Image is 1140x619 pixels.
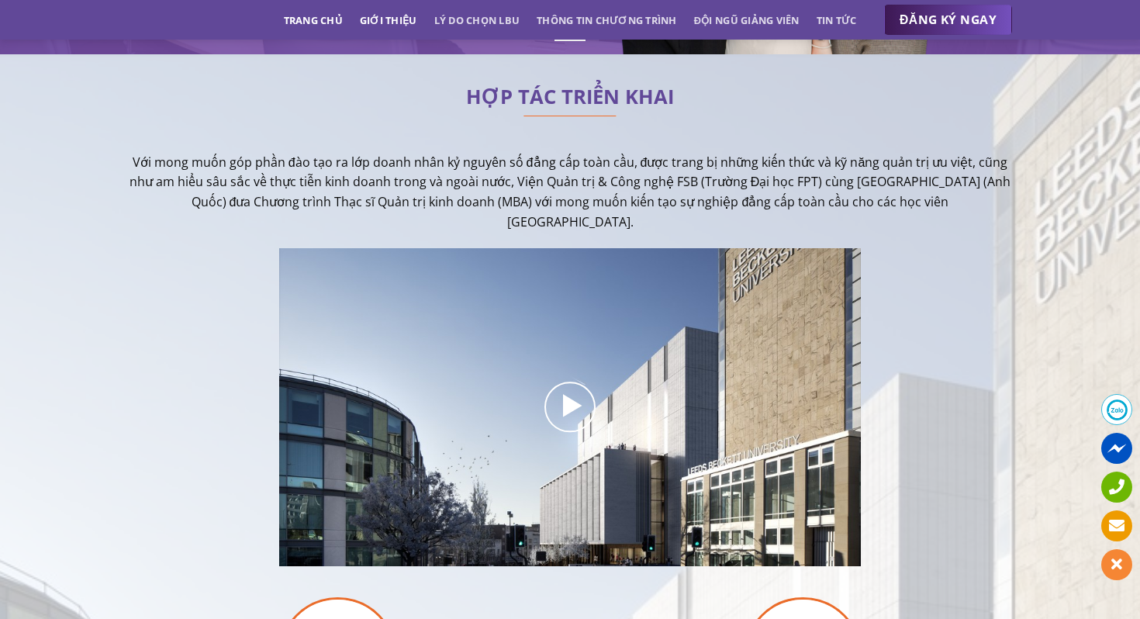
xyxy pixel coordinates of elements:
a: Thông tin chương trình [537,6,677,34]
a: Tin tức [817,6,857,34]
p: Với mong muốn góp phần đào tạo ra lớp doanh nhân kỷ nguyên số đẳng cấp toàn cầu, được trang bị nh... [128,153,1012,232]
a: Giới thiệu [360,6,417,34]
a: Lý do chọn LBU [434,6,520,34]
h2: HỢP TÁC TRIỂN KHAI [128,89,1012,105]
a: ĐĂNG KÝ NGAY [884,5,1012,36]
img: line-lbu.jpg [523,116,617,117]
a: Đội ngũ giảng viên [694,6,800,34]
span: ĐĂNG KÝ NGAY [900,10,997,29]
a: Trang chủ [284,6,343,34]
